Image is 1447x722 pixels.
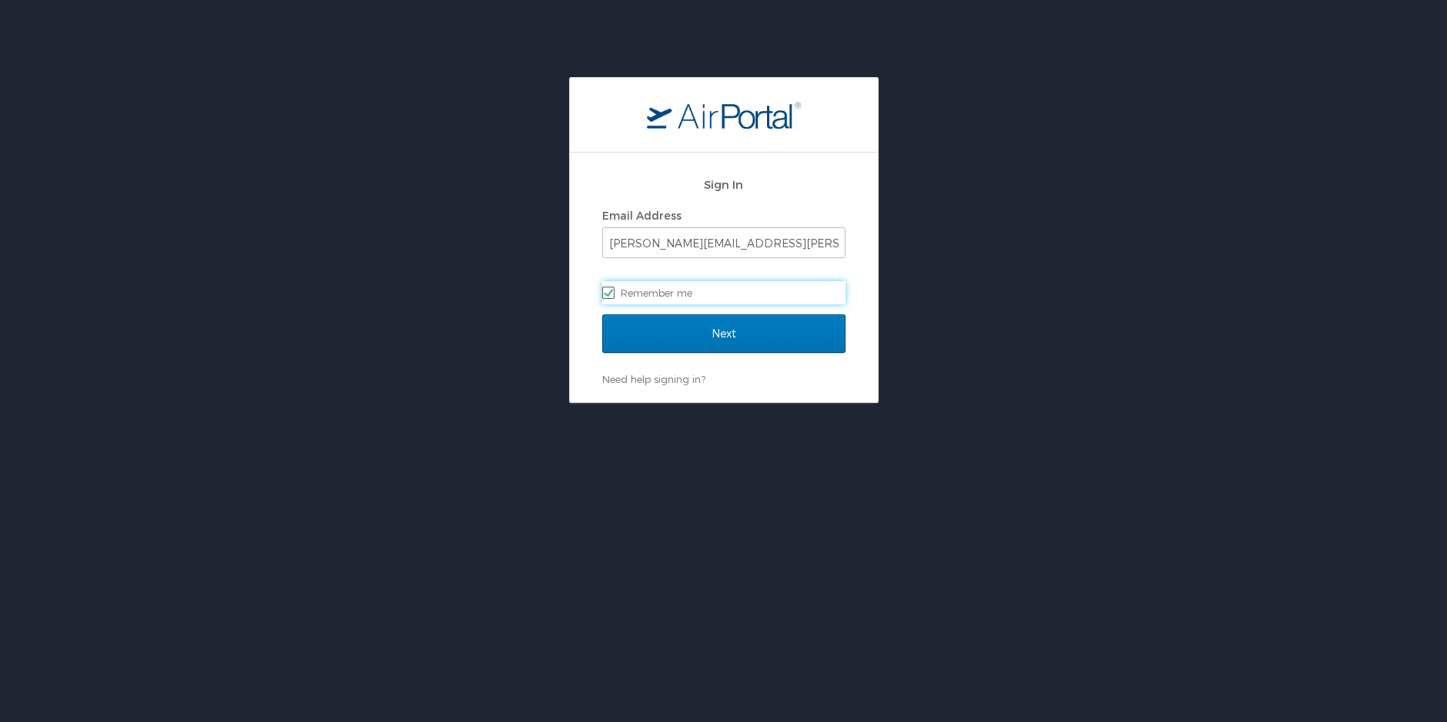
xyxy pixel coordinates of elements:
[602,209,682,222] label: Email Address
[602,314,846,353] input: Next
[647,101,801,129] img: logo
[602,281,846,304] label: Remember me
[602,176,846,193] h2: Sign In
[602,373,705,385] a: Need help signing in?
